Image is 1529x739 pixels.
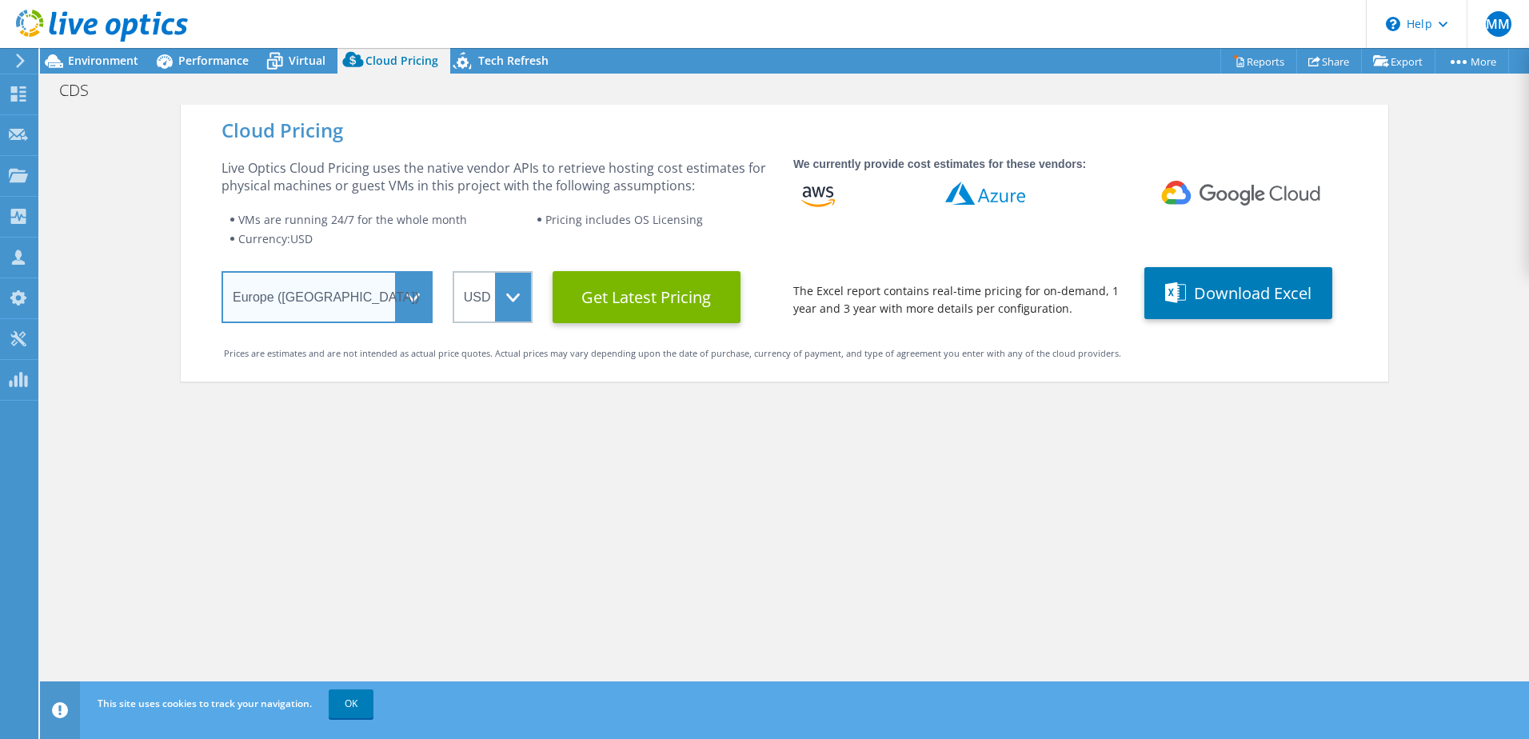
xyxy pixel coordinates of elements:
a: OK [329,689,373,718]
span: Currency: USD [238,231,313,246]
span: Cloud Pricing [365,53,438,68]
a: More [1435,49,1509,74]
div: Prices are estimates and are not intended as actual price quotes. Actual prices may vary dependin... [224,345,1345,362]
button: Download Excel [1144,267,1332,319]
span: MM [1486,11,1511,37]
div: Live Optics Cloud Pricing uses the native vendor APIs to retrieve hosting cost estimates for phys... [222,159,773,194]
span: This site uses cookies to track your navigation. [98,697,312,710]
button: Get Latest Pricing [553,271,741,323]
span: Environment [68,53,138,68]
div: Cloud Pricing [222,122,1347,139]
a: Reports [1220,49,1297,74]
span: Pricing includes OS Licensing [545,212,703,227]
h1: CDS [52,82,114,99]
a: Share [1296,49,1362,74]
span: Virtual [289,53,325,68]
div: The Excel report contains real-time pricing for on-demand, 1 year and 3 year with more details pe... [793,282,1124,318]
span: Tech Refresh [478,53,549,68]
a: Export [1361,49,1435,74]
svg: \n [1386,17,1400,31]
span: VMs are running 24/7 for the whole month [238,212,467,227]
strong: We currently provide cost estimates for these vendors: [793,158,1086,170]
span: Performance [178,53,249,68]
